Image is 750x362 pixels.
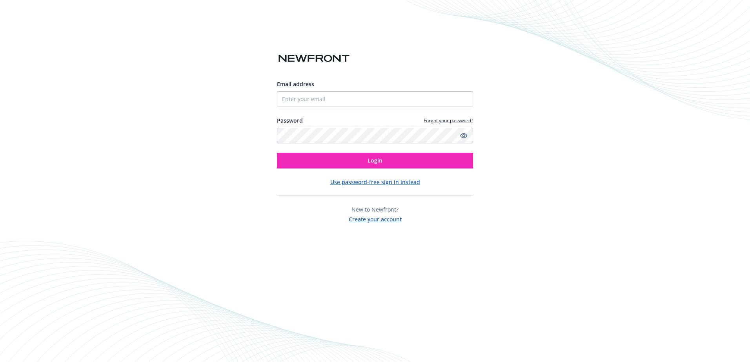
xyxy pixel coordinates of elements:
[277,80,314,88] span: Email address
[424,117,473,124] a: Forgot your password?
[330,178,420,186] button: Use password-free sign in instead
[459,131,468,140] a: Show password
[277,91,473,107] input: Enter your email
[277,116,303,125] label: Password
[368,157,382,164] span: Login
[351,206,399,213] span: New to Newfront?
[277,128,473,143] input: Enter your password
[277,52,351,65] img: Newfront logo
[277,153,473,168] button: Login
[349,214,402,223] button: Create your account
